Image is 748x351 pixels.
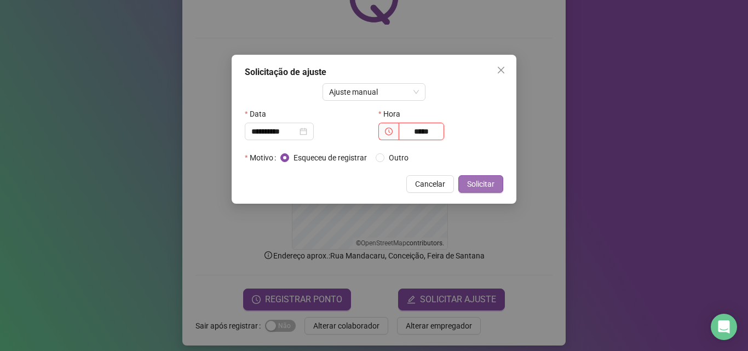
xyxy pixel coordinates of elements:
span: Solicitar [467,178,494,190]
label: Motivo [245,149,280,166]
span: Outro [384,152,413,164]
span: Cancelar [415,178,445,190]
span: clock-circle [385,128,393,135]
label: Hora [378,105,407,123]
div: Open Intercom Messenger [711,314,737,340]
span: close [497,66,505,74]
span: Esqueceu de registrar [289,152,371,164]
label: Data [245,105,273,123]
button: Close [492,61,510,79]
button: Cancelar [406,175,454,193]
div: Solicitação de ajuste [245,66,503,79]
span: Ajuste manual [329,84,419,100]
button: Solicitar [458,175,503,193]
